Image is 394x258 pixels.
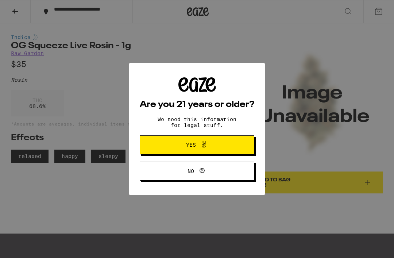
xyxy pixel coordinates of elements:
[186,142,196,147] span: Yes
[188,169,194,174] span: No
[140,162,254,181] button: No
[140,135,254,154] button: Yes
[151,116,243,128] p: We need this information for legal stuff.
[4,5,53,11] span: Hi. Need any help?
[140,100,254,109] h2: Are you 21 years or older?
